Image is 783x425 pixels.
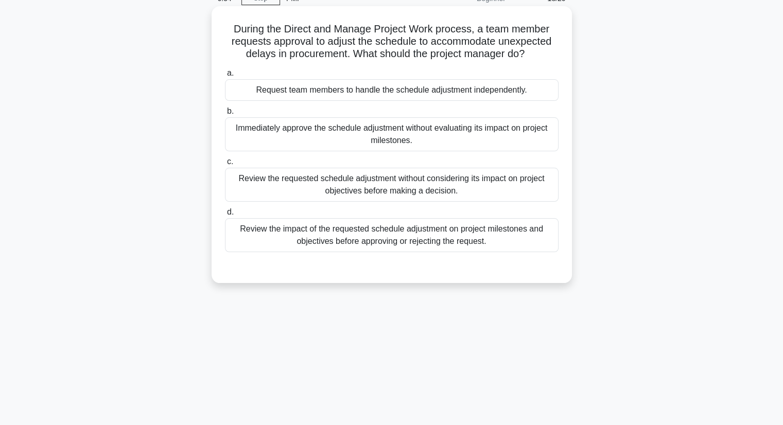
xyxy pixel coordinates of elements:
span: b. [227,107,234,115]
div: Request team members to handle the schedule adjustment independently. [225,79,559,101]
span: c. [227,157,233,166]
h5: During the Direct and Manage Project Work process, a team member requests approval to adjust the ... [224,23,560,61]
div: Immediately approve the schedule adjustment without evaluating its impact on project milestones. [225,117,559,151]
span: d. [227,207,234,216]
div: Review the impact of the requested schedule adjustment on project milestones and objectives befor... [225,218,559,252]
div: Review the requested schedule adjustment without considering its impact on project objectives bef... [225,168,559,202]
span: a. [227,68,234,77]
